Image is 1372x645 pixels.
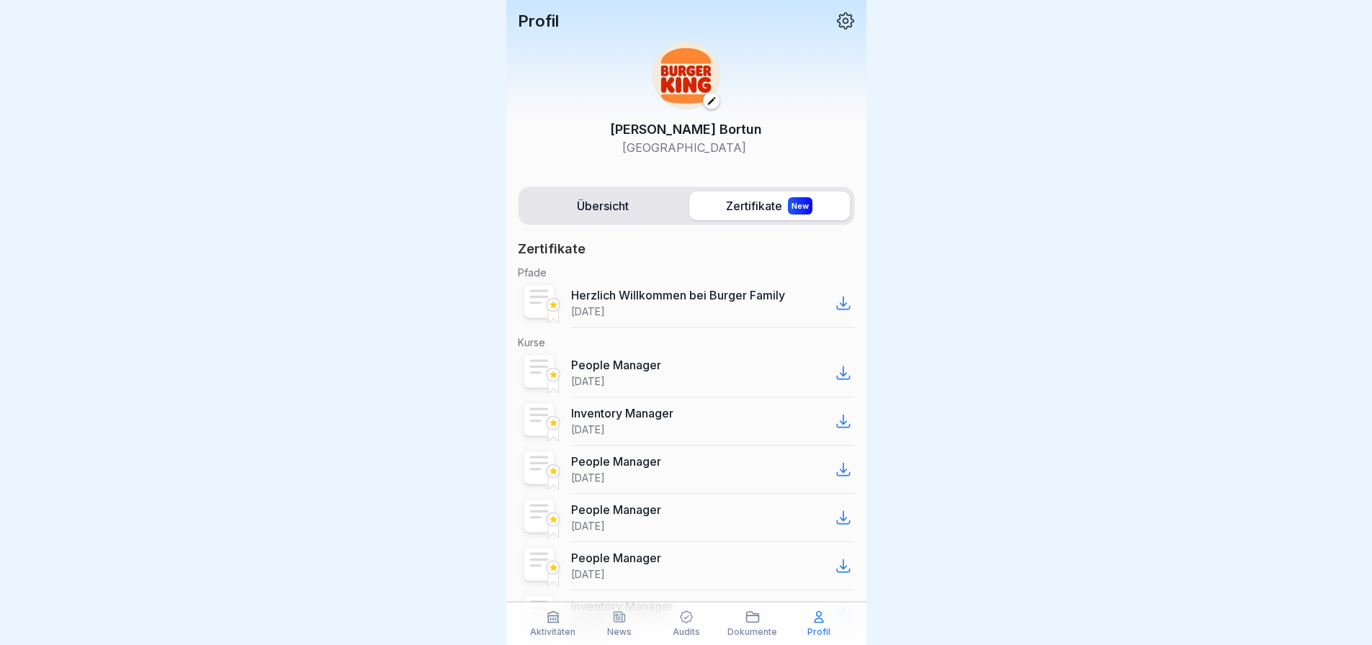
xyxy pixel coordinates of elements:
p: Inventory Manager [571,406,673,420]
p: Pfade [518,266,855,279]
p: [DATE] [571,423,605,436]
p: People Manager [571,358,661,372]
p: People Manager [571,502,661,517]
p: Dokumente [727,627,777,637]
label: Zertifikate [689,191,850,220]
p: [DATE] [571,472,605,484]
p: People Manager [571,551,661,565]
p: Kurse [518,336,855,349]
p: News [607,627,632,637]
img: w2f18lwxr3adf3talrpwf6id.png [653,42,720,109]
p: [DATE] [571,520,605,533]
p: Herzlich Willkommen bei Burger Family [571,288,785,302]
div: New [788,197,812,215]
p: Inventory Manager [571,599,673,613]
p: [PERSON_NAME] Bortun [610,119,762,139]
p: Zertifikate [518,240,586,258]
p: Aktivitäten [530,627,575,637]
p: [DATE] [571,568,605,581]
p: [DATE] [571,375,605,388]
label: Übersicht [523,191,683,220]
p: Audits [673,627,700,637]
p: People Manager [571,454,661,469]
p: Profil [807,627,830,637]
p: [GEOGRAPHIC_DATA] [610,139,762,156]
p: [DATE] [571,305,605,318]
p: Profil [518,12,559,30]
